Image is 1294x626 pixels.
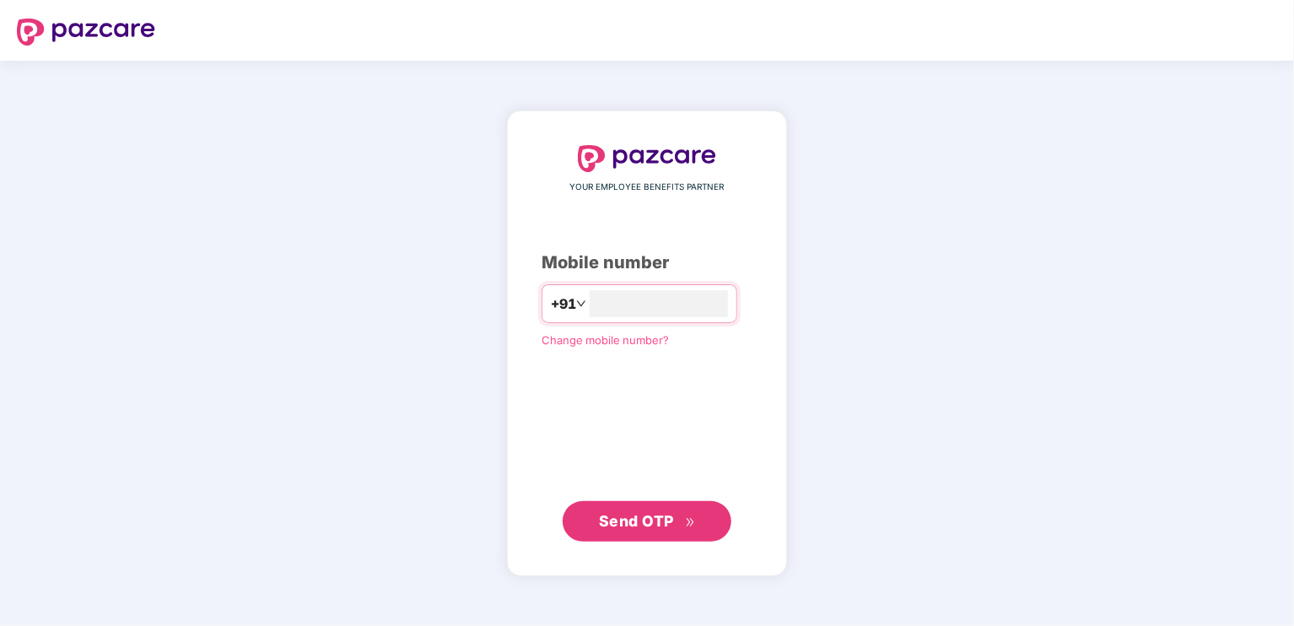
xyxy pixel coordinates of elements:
[685,517,696,528] span: double-right
[599,512,674,530] span: Send OTP
[563,501,731,542] button: Send OTPdouble-right
[542,333,669,347] a: Change mobile number?
[17,19,155,46] img: logo
[578,145,716,172] img: logo
[570,181,725,194] span: YOUR EMPLOYEE BENEFITS PARTNER
[542,250,752,276] div: Mobile number
[576,299,586,309] span: down
[551,294,576,315] span: +91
